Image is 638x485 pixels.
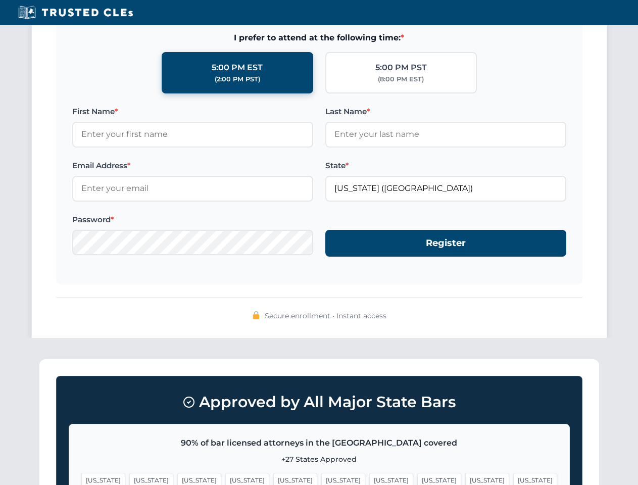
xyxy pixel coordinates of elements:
[378,74,424,84] div: (8:00 PM EST)
[15,5,136,20] img: Trusted CLEs
[325,160,566,172] label: State
[72,122,313,147] input: Enter your first name
[265,310,386,321] span: Secure enrollment • Instant access
[252,311,260,319] img: 🔒
[212,61,263,74] div: 5:00 PM EST
[69,389,570,416] h3: Approved by All Major State Bars
[325,230,566,257] button: Register
[325,106,566,118] label: Last Name
[72,214,313,226] label: Password
[72,160,313,172] label: Email Address
[72,31,566,44] span: I prefer to attend at the following time:
[81,454,557,465] p: +27 States Approved
[72,176,313,201] input: Enter your email
[375,61,427,74] div: 5:00 PM PST
[325,176,566,201] input: Florida (FL)
[81,437,557,450] p: 90% of bar licensed attorneys in the [GEOGRAPHIC_DATA] covered
[325,122,566,147] input: Enter your last name
[72,106,313,118] label: First Name
[215,74,260,84] div: (2:00 PM PST)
